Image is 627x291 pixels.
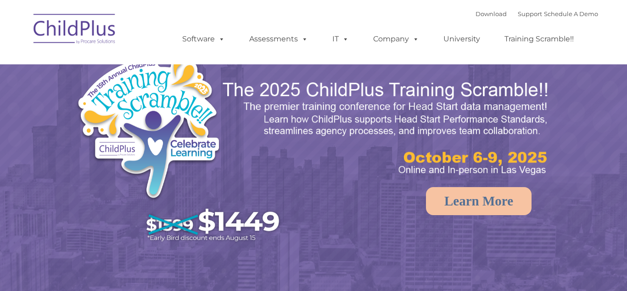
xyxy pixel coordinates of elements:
[476,10,598,17] font: |
[323,30,358,48] a: IT
[476,10,507,17] a: Download
[426,187,532,215] a: Learn More
[173,30,234,48] a: Software
[518,10,542,17] a: Support
[495,30,583,48] a: Training Scramble!!
[544,10,598,17] a: Schedule A Demo
[240,30,317,48] a: Assessments
[434,30,489,48] a: University
[29,7,121,53] img: ChildPlus by Procare Solutions
[364,30,428,48] a: Company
